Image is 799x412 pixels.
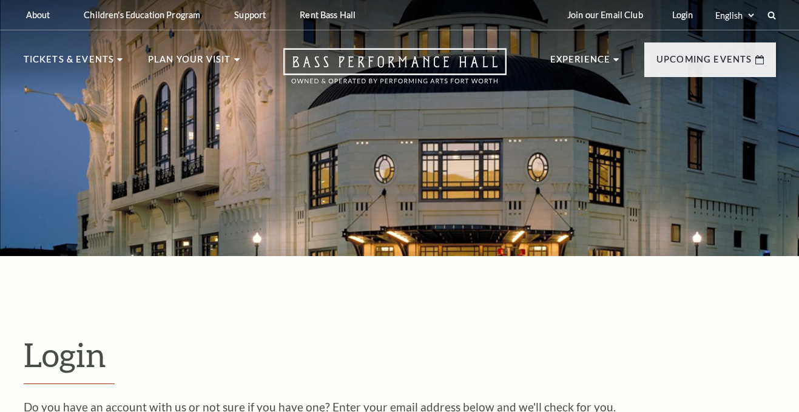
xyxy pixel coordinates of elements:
[713,10,756,21] select: Select:
[24,52,115,74] p: Tickets & Events
[234,10,266,20] p: Support
[84,10,200,20] p: Children's Education Program
[24,335,106,374] span: Login
[148,52,231,74] p: Plan Your Visit
[656,52,752,74] p: Upcoming Events
[300,10,356,20] p: Rent Bass Hall
[550,52,611,74] p: Experience
[26,10,50,20] p: About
